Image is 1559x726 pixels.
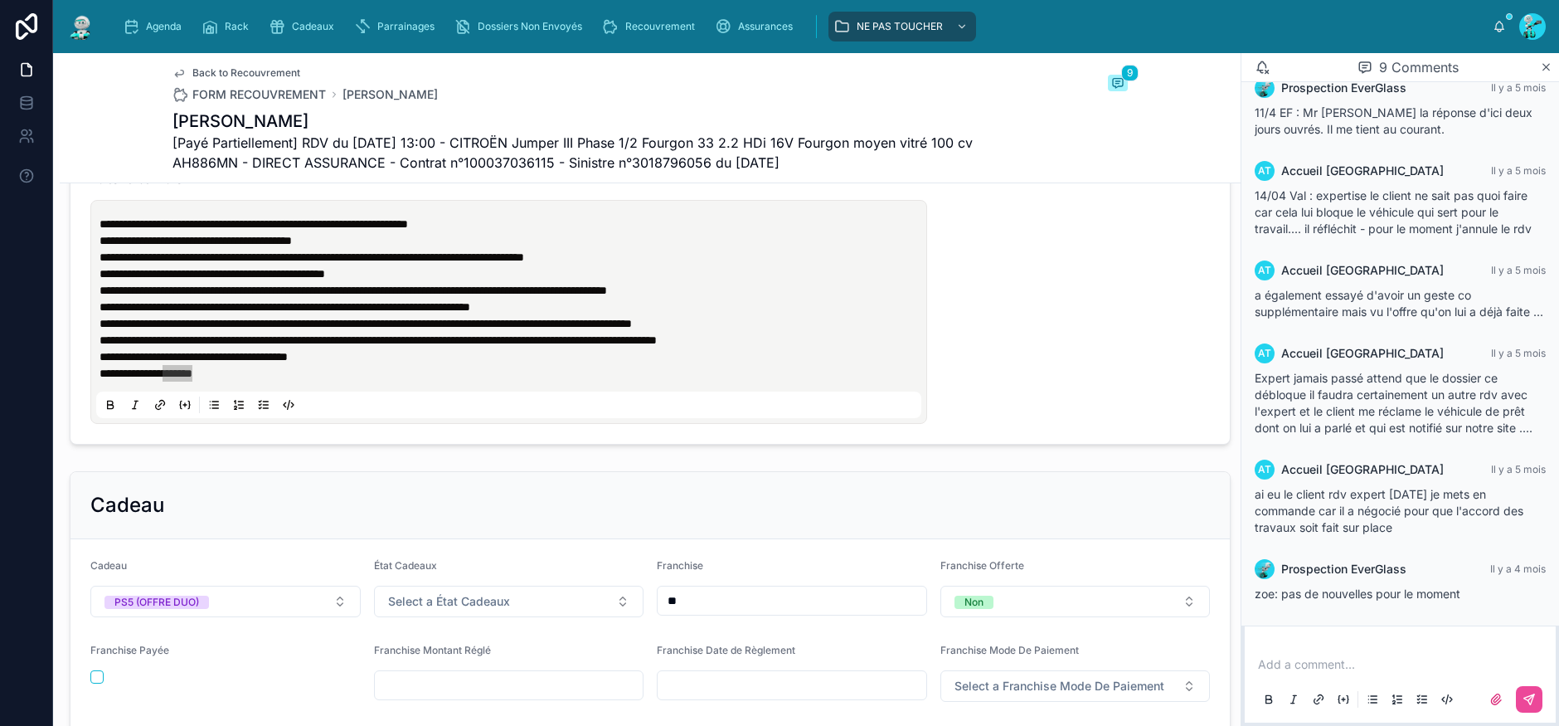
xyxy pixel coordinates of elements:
span: Cadeaux [292,20,334,33]
span: Select a Franchise Mode De Paiement [954,678,1164,694]
span: 9 Comments [1379,57,1459,77]
button: 9 [1108,75,1128,95]
span: ai eu le client rdv expert [DATE] je mets en commande car il a négocié pour que l'accord des trav... [1255,487,1523,534]
div: PS5 (OFFRE DUO) [114,596,199,609]
div: scrollable content [109,8,1493,45]
span: Assurances [738,20,793,33]
span: Accueil [GEOGRAPHIC_DATA] [1281,262,1444,279]
span: 9 [1121,65,1139,81]
span: zoe: pas de nouvelles pour le moment [1255,587,1460,601]
span: Select a État Cadeaux [388,593,510,610]
a: Parrainages [349,12,446,41]
a: Back to Recouvrement [172,66,300,80]
span: AT [1258,164,1271,178]
h2: Cadeau [90,492,164,519]
span: Prospection EverGlass [1281,80,1406,96]
span: Expert jamais passé attend que le dossier ce débloque il faudra certainement un autre rdv avec l'... [1255,371,1532,435]
span: Accueil [GEOGRAPHIC_DATA] [1281,461,1444,478]
span: Franchise Montant Réglé [374,644,491,656]
span: Parrainages [377,20,435,33]
span: 14/04 Val : expertise le client ne sait pas quoi faire car cela lui bloque le véhicule qui sert p... [1255,188,1532,236]
span: Agenda [146,20,182,33]
a: Dossiers Non Envoyés [449,12,594,41]
a: FORM RECOUVREMENT [172,86,326,103]
span: Back to Recouvrement [192,66,300,80]
span: NE PAS TOUCHER [857,20,943,33]
span: Rack [225,20,249,33]
div: Non [964,596,983,609]
a: Cadeaux [264,12,346,41]
span: Franchise Offerte [940,559,1024,572]
span: Franchise Mode De Paiement [940,644,1079,656]
span: a également essayé d'avoir un geste co supplémentaire mais vu l'offre qu'on lui a déjà faite ... [1255,288,1543,319]
span: Accueil [GEOGRAPHIC_DATA] [1281,345,1444,362]
span: AT [1258,264,1271,277]
span: Franchise Date de Règlement [657,644,795,656]
span: Franchise Payée [90,644,169,656]
span: AT [1258,463,1271,476]
span: Il y a 4 mois [1490,563,1546,575]
button: Select Button [90,586,361,617]
a: NE PAS TOUCHER [828,12,976,41]
span: Dossiers Non Envoyés [478,20,582,33]
span: État Cadeaux [374,559,437,572]
a: Assurances [710,12,804,41]
span: Il y a 5 mois [1491,264,1546,276]
span: Il y a 5 mois [1491,81,1546,94]
span: Il y a 5 mois [1491,347,1546,359]
button: Select Button [940,670,1211,702]
span: [Payé Partiellement] RDV du [DATE] 13:00 - CITROËN Jumper III Phase 1/2 Fourgon 33 2.2 HDi 16V Fo... [172,133,1003,173]
button: Select Button [374,586,644,617]
span: AT [1258,347,1271,360]
span: 11/4 EF : Mr [PERSON_NAME] la réponse d'ici deux jours ouvrés. Il me tient au courant. [1255,105,1532,136]
button: Select Button [940,586,1211,617]
span: Franchise [657,559,703,572]
span: FORM RECOUVREMENT [192,86,326,103]
a: Recouvrement [597,12,707,41]
span: Cadeau [90,559,127,572]
h1: [PERSON_NAME] [172,110,1003,133]
span: Recouvrement [625,20,695,33]
span: Prospection EverGlass [1281,561,1406,577]
span: Il y a 5 mois [1491,463,1546,475]
img: App logo [66,13,96,40]
span: Accueil [GEOGRAPHIC_DATA] [1281,163,1444,179]
a: Agenda [118,12,193,41]
a: [PERSON_NAME] [342,86,438,103]
span: Il y a 5 mois [1491,164,1546,177]
a: Rack [197,12,260,41]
